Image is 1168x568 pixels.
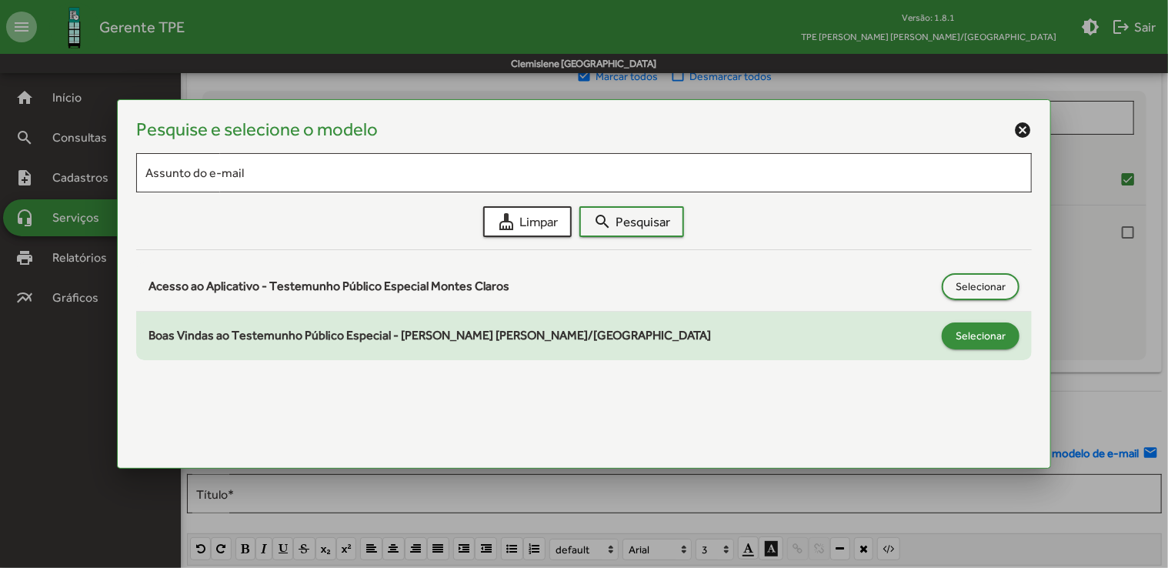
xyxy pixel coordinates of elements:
button: Pesquisar [579,206,684,237]
span: Boas Vindas ao Testemunho Público Especial - [PERSON_NAME] [PERSON_NAME]/[GEOGRAPHIC_DATA] [149,328,711,342]
button: Selecionar [942,273,1019,300]
span: Pesquisar [593,208,670,236]
button: Limpar [483,206,572,237]
span: Acesso ao Aplicativo - Testemunho Público Especial Montes Claros [149,279,509,293]
span: Selecionar [956,322,1006,349]
span: Limpar [497,208,558,236]
span: Selecionar [956,272,1006,300]
h4: Pesquise e selecione o modelo [136,119,378,141]
mat-icon: cancel [1013,121,1032,139]
mat-icon: cleaning_services [497,212,516,231]
button: Selecionar [942,322,1019,349]
mat-icon: search [593,212,612,231]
